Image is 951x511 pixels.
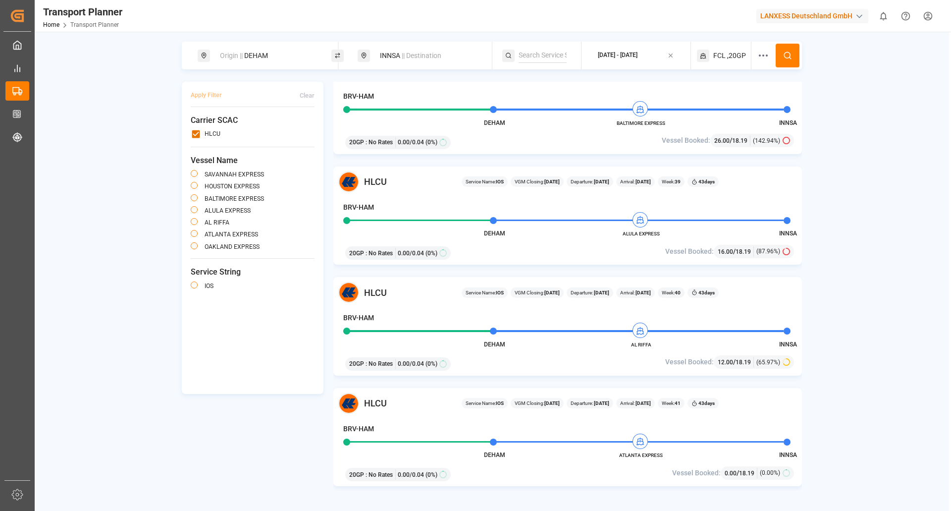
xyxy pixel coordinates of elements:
[374,47,481,65] div: INNSA
[364,175,387,188] span: HLCU
[756,6,872,25] button: LANXESS Deutschland GmbH
[634,290,651,295] b: [DATE]
[714,135,750,146] div: /
[364,286,387,299] span: HLCU
[571,399,609,407] span: Departure:
[191,114,315,126] span: Carrier SCAC
[662,399,681,407] span: Week:
[571,178,609,185] span: Departure:
[675,400,681,406] b: 41
[593,400,609,406] b: [DATE]
[713,51,726,61] span: FCL
[205,131,220,137] label: HLCU
[349,359,364,368] span: 20GP
[398,249,424,258] span: 0.00 / 0.04
[466,178,504,185] span: Service Name:
[675,179,681,184] b: 39
[205,283,213,289] label: IOS
[779,341,797,348] span: INNSA
[662,135,710,146] span: Vessel Booked:
[698,179,715,184] b: 43 days
[205,220,229,226] label: AL RIFFA
[343,424,374,434] h4: BRV-HAM
[634,179,651,184] b: [DATE]
[620,399,651,407] span: Arrival:
[718,248,733,255] span: 16.00
[739,470,754,477] span: 18.19
[496,179,504,184] b: IOS
[515,178,560,185] span: VGM Closing:
[544,179,560,184] b: [DATE]
[402,52,441,59] span: || Destination
[725,470,737,477] span: 0.00
[366,470,393,479] span: : No Rates
[205,208,251,214] label: ALULA EXPRESS
[779,119,797,126] span: INNSA
[205,244,260,250] label: OAKLAND EXPRESS
[779,230,797,237] span: INNSA
[338,393,359,414] img: Carrier
[614,230,668,237] span: ALULA EXPRESS
[698,400,715,406] b: 43 days
[756,9,868,23] div: LANXESS Deutschland GmbH
[343,313,374,323] h4: BRV-HAM
[343,91,374,102] h4: BRV-HAM
[675,290,681,295] b: 40
[718,357,754,367] div: /
[544,400,560,406] b: [DATE]
[620,289,651,296] span: Arrival:
[466,289,504,296] span: Service Name:
[634,400,651,406] b: [DATE]
[398,138,424,147] span: 0.00 / 0.04
[205,196,264,202] label: BALTIMORE EXPRESS
[727,51,746,61] span: ,20GP
[205,231,258,237] label: ATLANTA EXPRESS
[725,468,757,478] div: /
[425,470,437,479] span: (0%)
[496,290,504,295] b: IOS
[484,230,505,237] span: DEHAM
[425,138,437,147] span: (0%)
[736,359,751,366] span: 18.19
[756,247,780,256] span: (87.96%)
[872,5,895,27] button: show 0 new notifications
[515,289,560,296] span: VGM Closing:
[466,399,504,407] span: Service Name:
[484,341,505,348] span: DEHAM
[366,359,393,368] span: : No Rates
[43,4,122,19] div: Transport Planner
[614,452,668,459] span: ATLANTA EXPRESS
[214,47,321,65] div: DEHAM
[484,452,505,458] span: DEHAM
[191,266,315,278] span: Service String
[544,290,560,295] b: [DATE]
[571,289,609,296] span: Departure:
[895,5,917,27] button: Help Center
[349,470,364,479] span: 20GP
[698,290,715,295] b: 43 days
[614,119,668,127] span: BALTIMORE EXPRESS
[515,399,560,407] span: VGM Closing:
[718,359,733,366] span: 12.00
[364,397,387,410] span: HLCU
[598,51,637,60] div: [DATE] - [DATE]
[425,359,437,368] span: (0%)
[343,202,374,213] h4: BRV-HAM
[425,249,437,258] span: (0%)
[338,282,359,303] img: Carrier
[593,179,609,184] b: [DATE]
[662,178,681,185] span: Week:
[587,46,685,65] button: [DATE] - [DATE]
[205,171,264,177] label: SAVANNAH EXPRESS
[484,119,505,126] span: DEHAM
[349,249,364,258] span: 20GP
[338,171,359,192] img: Carrier
[300,91,315,101] div: Clear
[496,400,504,406] b: IOS
[398,470,424,479] span: 0.00 / 0.04
[662,289,681,296] span: Week:
[732,137,747,144] span: 18.19
[756,358,780,367] span: (65.97%)
[220,52,243,59] span: Origin ||
[614,341,668,348] span: AL RIFFA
